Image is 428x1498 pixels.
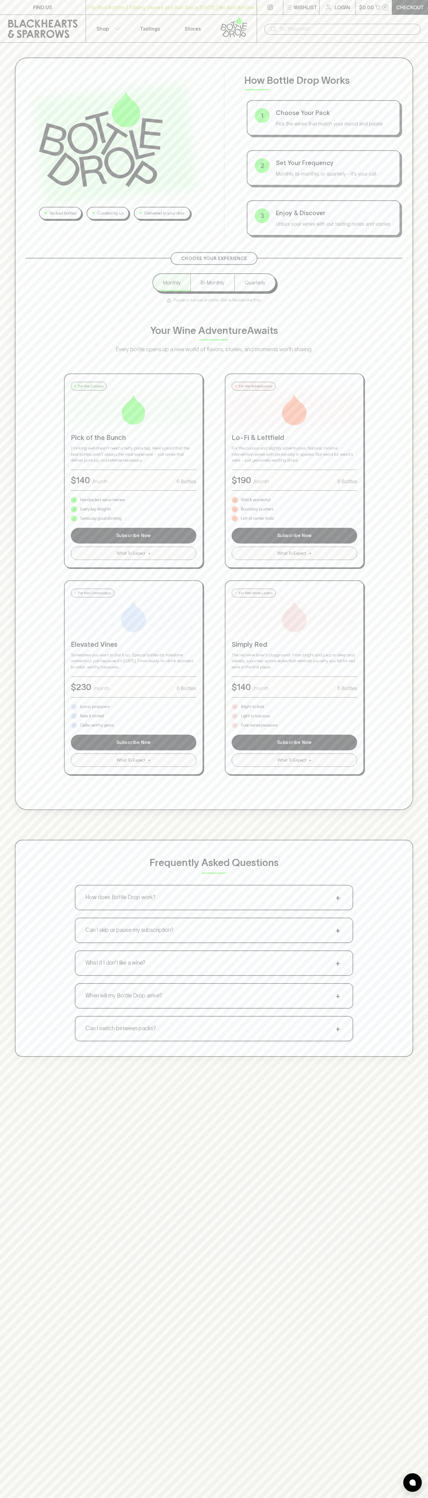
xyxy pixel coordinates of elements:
p: How Bottle Drop Works [244,73,403,88]
span: + [148,757,151,763]
span: + [309,757,311,763]
p: Frequently Asked Questions [150,855,279,870]
span: What To Expect [117,757,145,763]
div: 1 [255,108,270,123]
span: Awaits [247,325,278,336]
button: Quarterly [234,274,275,291]
div: 2 [255,158,270,173]
p: 6 Bottles [177,478,196,485]
p: Monthly, bi-monthly, or quarterly - it's your call [276,170,392,177]
span: + [333,926,343,935]
span: What To Expect [277,550,306,557]
button: Can I skip or pause my subscription?+ [75,918,353,942]
p: Curated by us [97,210,123,216]
p: Pure red expressions [241,722,277,728]
p: Delivered to your door [144,210,185,216]
p: $ 230 [71,681,91,694]
button: What To Expect+ [71,547,196,560]
span: + [333,991,343,1001]
p: Checkout [396,4,424,11]
p: Enjoy & Discover [276,208,392,218]
p: For the curious and slightly adventurous. Natural, minimal intervention wines with personality in... [232,445,357,463]
button: Monthly [153,274,190,291]
p: FIND US [33,4,52,11]
p: Choose Your Experience [181,255,247,262]
p: Elevated Vines [71,639,196,650]
button: Subscribe Now [232,735,357,750]
input: Try "Pinot noir" [279,24,416,34]
button: What To Expect+ [232,547,357,560]
p: 6 Bottles [337,478,357,485]
p: Shop [96,25,109,32]
p: Simply Red [232,639,357,650]
p: 0 [384,6,387,9]
p: Unbox your wines with our tasting notes and stories [276,220,392,228]
p: Drinking well doesn't need a hefty price tag. Here's proof that the best bottles aren't always th... [71,445,196,463]
span: + [333,958,343,968]
p: For the Adventurous [239,383,272,389]
p: Choose Your Pack [276,108,392,117]
p: Handpicked value heroes [80,497,125,503]
button: When will my Bottle Drop arrive?+ [75,984,353,1008]
p: What if I don't like a wine? [85,959,145,967]
p: Set Your Frequency [276,158,392,168]
p: Can I switch between packs? [85,1024,156,1033]
span: + [333,1024,343,1033]
button: What if I don't like a wine?+ [75,951,353,975]
p: Login [335,4,350,11]
p: Seriously good drinking [80,515,122,522]
a: Stores [171,15,214,42]
p: Can I skip or pause my subscription? [85,926,173,934]
p: Everyday delights [80,506,111,512]
p: Wild & wonderful [241,497,270,503]
p: /month [94,685,109,692]
span: + [333,893,343,902]
img: bubble-icon [409,1479,416,1486]
button: Shop [86,15,129,42]
span: + [148,550,151,557]
p: How does Bottle Drop work? [85,893,156,902]
p: Every bottle opens up a new world of flavors, stories, and moments worth sharing. [90,345,338,354]
p: Sometimes you want to dial it up. Special bottles for milestone moments or just because it's [DAT... [71,652,196,670]
button: Can I switch between packs?+ [75,1017,353,1041]
p: /month [92,478,108,485]
span: What To Expect [117,550,145,557]
p: For the Connoisseur [78,590,111,596]
img: Pick of the Bunch [118,394,149,425]
p: Cellar worthy gems [80,722,114,728]
p: Left of center finds [241,515,274,522]
p: $0.00 [359,4,374,11]
p: Boundary pushers [241,506,273,512]
span: What To Expect [277,757,306,763]
p: Your Wine Adventure [150,323,278,338]
img: Simply Red [279,601,310,632]
p: /month [254,478,269,485]
p: Lo-Fi & Leftfield [232,433,357,443]
p: No bad bottles [49,210,76,216]
p: $ 140 [232,681,251,694]
p: Tastings [140,25,160,32]
p: Bright to bold [241,704,264,710]
button: What To Expect+ [232,753,357,767]
p: Pause or cancel anytime. We're flexible like that. [166,297,262,303]
p: For Red Wine Lovers [239,590,272,596]
p: For the Curious [78,383,103,389]
p: Iconic producers [80,704,109,710]
div: 3 [255,208,270,223]
p: Wishlist [294,4,317,11]
img: Bottle Drop [39,92,163,187]
button: What To Expect+ [71,753,196,767]
button: Bi-Monthly [190,274,234,291]
img: Elevated Vines [118,601,149,632]
button: Subscribe Now [71,735,196,750]
p: $ 140 [71,474,90,487]
button: How does Bottle Drop work?+ [75,886,353,910]
p: /month [253,685,269,692]
button: Subscribe Now [232,528,357,544]
p: Pick the wines that match your mood and palate [276,120,392,127]
p: Light to luscious [241,713,270,719]
p: The red wine lover's playground. From bright and juicy to deep and velvety, a journey across styl... [232,652,357,670]
p: Pick of the Bunch [71,433,196,443]
p: Stores [185,25,201,32]
p: 6 Bottles [337,685,357,692]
